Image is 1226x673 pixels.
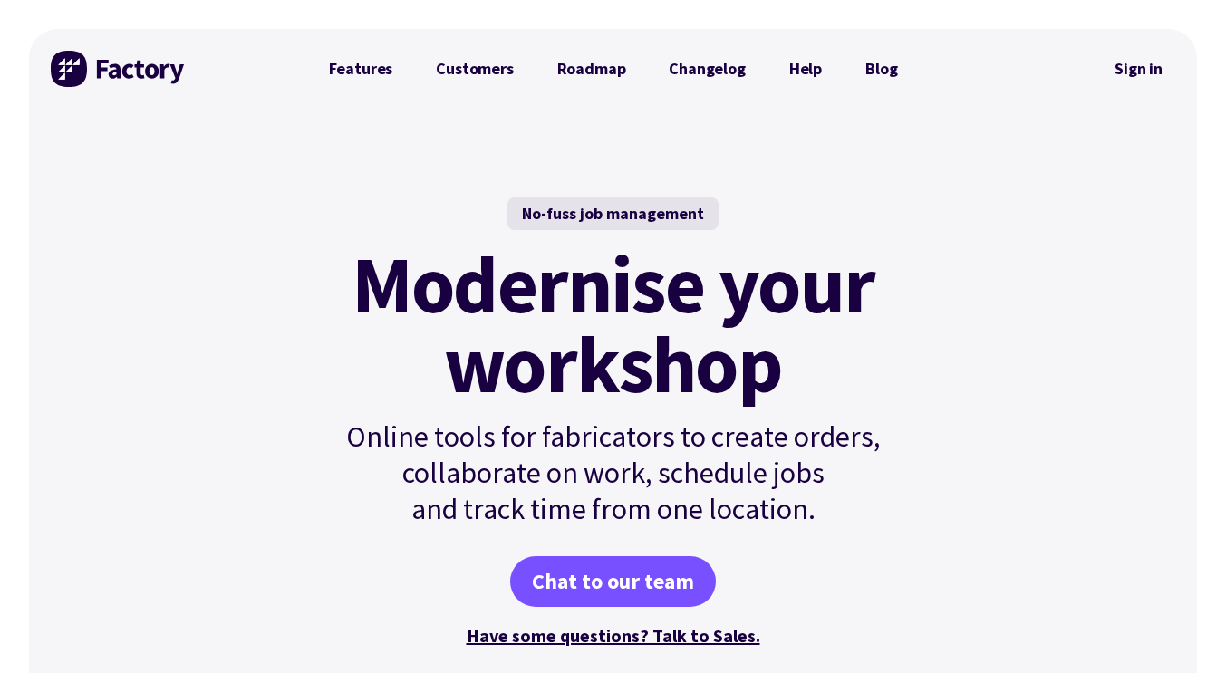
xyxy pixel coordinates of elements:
a: Have some questions? Talk to Sales. [467,624,760,647]
img: Factory [51,51,187,87]
a: Roadmap [536,51,648,87]
mark: Modernise your workshop [352,245,874,404]
nav: Primary Navigation [307,51,920,87]
iframe: Chat Widget [1135,586,1226,673]
div: No-fuss job management [507,197,719,230]
a: Blog [844,51,919,87]
a: Chat to our team [510,556,716,607]
a: Sign in [1102,48,1175,90]
a: Help [767,51,844,87]
a: Customers [414,51,535,87]
nav: Secondary Navigation [1102,48,1175,90]
a: Changelog [647,51,767,87]
p: Online tools for fabricators to create orders, collaborate on work, schedule jobs and track time ... [307,418,920,527]
a: Features [307,51,415,87]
